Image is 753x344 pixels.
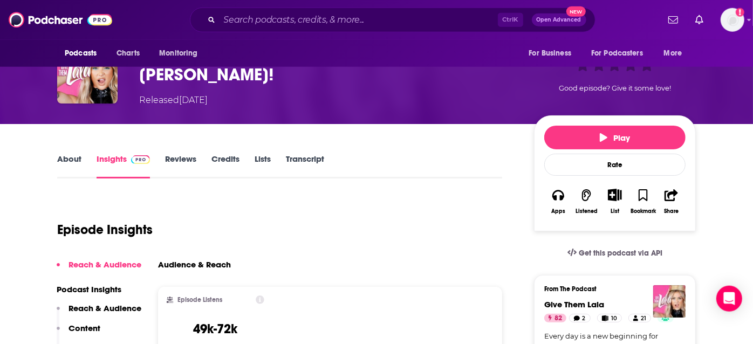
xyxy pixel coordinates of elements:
div: Show More ButtonList [601,182,629,221]
img: The One About… See You Next Tuesday, Princess Belle! [57,43,118,104]
a: Charts [109,43,146,64]
span: Monitoring [159,46,197,61]
h3: Audience & Reach [158,259,231,270]
button: Open AdvancedNew [532,13,586,26]
div: Bookmark [631,208,656,215]
a: Get this podcast via API [559,240,671,266]
span: 82 [555,313,562,324]
span: Ctrl K [498,13,523,27]
span: Good episode? Give it some love! [559,84,671,92]
h3: From The Podcast [544,285,677,293]
div: Search podcasts, credits, & more... [190,8,595,32]
button: open menu [521,43,585,64]
div: Apps [551,208,565,215]
span: Logged in as anna.andree [721,8,744,32]
a: Reviews [165,154,196,178]
div: Rate [544,154,686,176]
button: Play [544,126,686,149]
h1: Episode Insights [57,222,153,238]
span: More [664,46,682,61]
button: Content [57,323,100,343]
input: Search podcasts, credits, & more... [220,11,498,29]
img: Podchaser - Follow, Share and Rate Podcasts [9,10,112,30]
p: Content [69,323,100,333]
button: Share [658,182,686,221]
a: Show notifications dropdown [664,11,682,29]
a: 82 [544,314,566,322]
p: Reach & Audience [69,259,141,270]
a: Credits [211,154,239,178]
div: Open Intercom Messenger [716,286,742,312]
p: Podcast Insights [57,284,141,294]
h3: 49k-72k [193,321,237,337]
span: 21 [641,313,646,324]
button: Apps [544,182,572,221]
span: Podcasts [65,46,97,61]
a: 2 [569,314,591,322]
button: Reach & Audience [57,259,141,279]
span: New [566,6,586,17]
p: Reach & Audience [69,303,141,313]
span: Open Advanced [537,17,581,23]
img: Podchaser Pro [131,155,150,164]
button: Bookmark [629,182,657,221]
a: Give Them Lala [544,299,604,309]
div: Listened [576,208,598,215]
span: Charts [117,46,140,61]
span: 10 [611,313,617,324]
a: About [57,154,81,178]
button: open menu [656,43,696,64]
span: 2 [583,313,586,324]
a: 10 [597,314,622,322]
span: For Business [529,46,571,61]
button: open menu [152,43,211,64]
a: 21 [628,314,651,322]
img: Give Them Lala [653,285,686,318]
button: open menu [57,43,111,64]
div: List [611,208,619,215]
svg: Add a profile image [736,8,744,17]
div: Released [DATE] [139,94,208,107]
button: Reach & Audience [57,303,141,323]
a: Show notifications dropdown [691,11,708,29]
a: InsightsPodchaser Pro [97,154,150,178]
span: For Podcasters [591,46,643,61]
span: Play [600,133,631,143]
span: Get this podcast via API [579,249,662,258]
button: open menu [584,43,659,64]
button: Show More Button [604,189,626,201]
a: Lists [255,154,271,178]
h2: Episode Listens [177,296,222,304]
button: Show profile menu [721,8,744,32]
div: Share [664,208,679,215]
a: Transcript [286,154,324,178]
img: User Profile [721,8,744,32]
button: Listened [572,182,600,221]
